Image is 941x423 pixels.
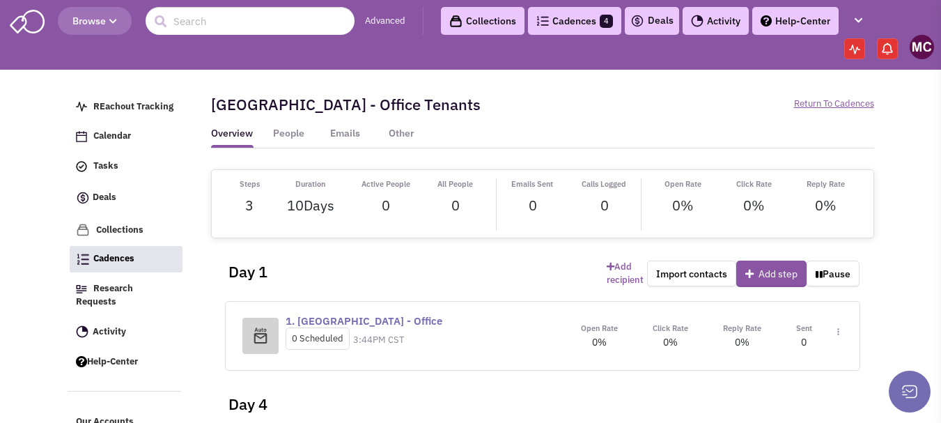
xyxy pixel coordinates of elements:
span: 0% [743,196,765,215]
span: 0% [663,336,678,348]
img: Cadences_logo.png [536,16,549,26]
a: REachout Tracking [69,94,182,121]
h2: [GEOGRAPHIC_DATA] - Office Tenants [211,96,481,113]
p: Reply Rate [723,321,761,335]
span: 3 [245,196,254,215]
span: Days [304,196,334,215]
span: 0 [600,196,609,231]
button: Browse [58,7,132,35]
span: 0 [801,336,807,348]
img: Research.png [76,285,87,293]
p: Sent [796,321,812,335]
img: icon-collection-lavender-black.svg [449,15,462,28]
a: Help-Center [69,349,182,376]
span: Collections [96,224,143,236]
a: Advanced [365,15,405,28]
span: 0 [382,196,390,215]
img: help.png [761,15,772,26]
img: Matt Cooper [910,35,934,59]
span: Calendar [93,130,131,142]
a: Collections [69,217,182,244]
p: 3:44PM CST [353,334,404,347]
img: Cadences_logo.png [77,254,89,265]
a: Help-Center [752,7,839,35]
a: Add recipient [607,261,647,286]
img: Activity.png [691,15,703,27]
p: Steps [240,178,260,190]
a: People [267,127,310,148]
button: Import contacts [647,261,736,287]
span: 0% [672,196,694,215]
p: Click Rate [736,178,772,190]
a: Cadences [70,246,182,272]
img: Activity.png [76,325,88,338]
p: Calls Logged [582,178,626,190]
a: Activity [69,319,182,346]
p: Open Rate [581,321,618,335]
a: Deals [630,13,674,29]
span: 0 [451,196,460,215]
img: icon-tasks.png [76,161,87,172]
span: REachout Tracking [93,100,173,112]
span: 0% [815,196,837,215]
span: 0% [592,336,607,348]
a: Return To Cadences [794,98,874,111]
a: Activity [683,7,749,35]
a: Overview [211,127,254,148]
img: icon-deals.svg [76,190,90,206]
p: 0 Scheduled [286,328,350,351]
a: Cadences4 [528,7,621,35]
img: icon-deals.svg [630,13,644,29]
img: editmenu [837,328,839,336]
button: Add step [736,261,807,287]
p: Duration [287,178,334,190]
p: Active People [361,178,410,190]
span: 10 [287,196,334,215]
span: Browse [72,15,117,27]
p: Click Rate [653,321,688,335]
p: Emails Sent [511,178,553,190]
a: Other [380,127,423,148]
button: Pause [807,261,860,287]
img: SmartAdmin [10,7,45,33]
span: Tasks [93,160,118,172]
a: Collections [441,7,524,35]
a: 1. [GEOGRAPHIC_DATA] - Office [286,314,442,328]
img: icon-collection-lavender.png [76,223,90,237]
a: Calendar [69,123,182,150]
p: Reply Rate [807,178,845,190]
span: Research Requests [76,282,133,307]
img: Calendar.png [76,131,87,142]
img: icon-autoemail-2x.png [253,326,268,345]
img: help.png [76,356,87,367]
a: Emails [324,127,366,148]
p: Open Rate [664,178,701,190]
span: 4 [600,15,613,28]
span: Activity [93,325,126,337]
a: Tasks [69,153,182,180]
div: Day 1 [218,238,598,294]
a: Research Requests [69,276,182,316]
span: 0 [529,196,537,231]
a: Deals [69,183,182,213]
span: 0% [735,336,749,348]
p: All People [437,178,473,190]
span: Cadences [93,253,134,265]
input: Search [146,7,355,35]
